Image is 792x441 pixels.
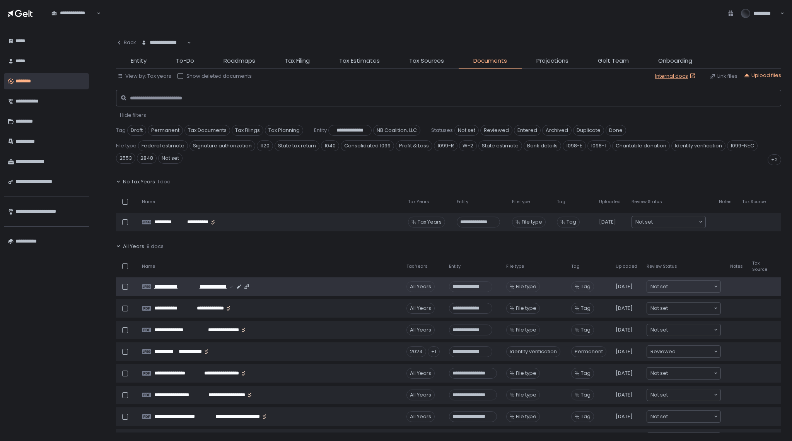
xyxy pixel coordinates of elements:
[516,326,536,333] span: File type
[116,153,135,164] span: 2553
[157,178,170,185] span: 1 doc
[516,305,536,312] span: File type
[650,326,668,334] span: Not set
[314,127,327,134] span: Entity
[647,411,720,422] div: Search for option
[616,305,633,312] span: [DATE]
[158,153,183,164] span: Not set
[710,73,737,80] button: Link files
[116,142,137,149] span: File type
[478,140,522,151] span: State estimate
[616,283,633,290] span: [DATE]
[512,199,530,205] span: File type
[147,243,164,250] span: 8 docs
[123,243,144,250] span: All Years
[616,348,633,355] span: [DATE]
[127,125,146,136] span: Draft
[768,154,781,165] div: +2
[116,111,146,119] span: - Hide filters
[536,56,568,65] span: Projections
[647,346,720,357] div: Search for option
[730,263,743,269] span: Notes
[138,140,188,151] span: Federal estimate
[655,73,697,80] a: Internal docs
[616,391,633,398] span: [DATE]
[116,127,126,134] span: Tag
[522,219,542,226] span: File type
[406,368,435,379] div: All Years
[176,56,194,65] span: To-Do
[632,199,662,205] span: Review Status
[142,263,155,269] span: Name
[131,56,147,65] span: Entity
[676,348,713,356] input: Search for option
[742,199,766,205] span: Tax Source
[668,391,713,399] input: Search for option
[635,218,653,226] span: Not set
[658,56,692,65] span: Onboarding
[275,140,319,151] span: State tax return
[116,39,136,46] div: Back
[650,348,676,356] span: Reviewed
[752,260,767,272] span: Tax Source
[141,46,186,54] input: Search for option
[581,326,591,333] span: Tag
[341,140,394,151] span: Consolidated 1099
[563,140,586,151] span: 1098-E
[581,283,591,290] span: Tag
[434,140,457,151] span: 1099-R
[612,140,670,151] span: Charitable donation
[616,263,637,269] span: Uploaded
[567,219,576,226] span: Tag
[406,346,426,357] div: 2024
[137,153,157,164] span: 2848
[616,326,633,333] span: [DATE]
[142,199,155,205] span: Name
[406,390,435,400] div: All Years
[339,56,380,65] span: Tax Estimates
[650,391,668,399] span: Not set
[136,35,191,51] div: Search for option
[232,125,263,136] span: Tax Filings
[587,140,611,151] span: 1098-T
[116,35,136,50] button: Back
[506,263,524,269] span: File type
[514,125,541,136] span: Entered
[653,218,698,226] input: Search for option
[224,56,255,65] span: Roadmaps
[650,413,668,420] span: Not set
[616,370,633,377] span: [DATE]
[581,391,591,398] span: Tag
[408,199,429,205] span: Tax Years
[599,199,621,205] span: Uploaded
[744,72,781,79] div: Upload files
[650,283,668,291] span: Not set
[406,411,435,422] div: All Years
[516,391,536,398] span: File type
[457,199,468,205] span: Entity
[524,140,561,151] span: Bank details
[418,219,442,226] span: Tax Years
[516,283,536,290] span: File type
[668,369,713,377] input: Search for option
[557,199,565,205] span: Tag
[473,56,507,65] span: Documents
[647,367,720,379] div: Search for option
[406,303,435,314] div: All Years
[571,263,580,269] span: Tag
[51,17,96,24] input: Search for option
[431,127,453,134] span: Statuses
[668,326,713,334] input: Search for option
[396,140,432,151] span: Profit & Loss
[184,125,230,136] span: Tax Documents
[727,140,758,151] span: 1099-NEC
[668,413,713,420] input: Search for option
[454,125,479,136] span: Not set
[118,73,171,80] button: View by: Tax years
[516,413,536,420] span: File type
[449,263,461,269] span: Entity
[647,263,677,269] span: Review Status
[46,5,101,22] div: Search for option
[632,216,705,228] div: Search for option
[647,324,720,336] div: Search for option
